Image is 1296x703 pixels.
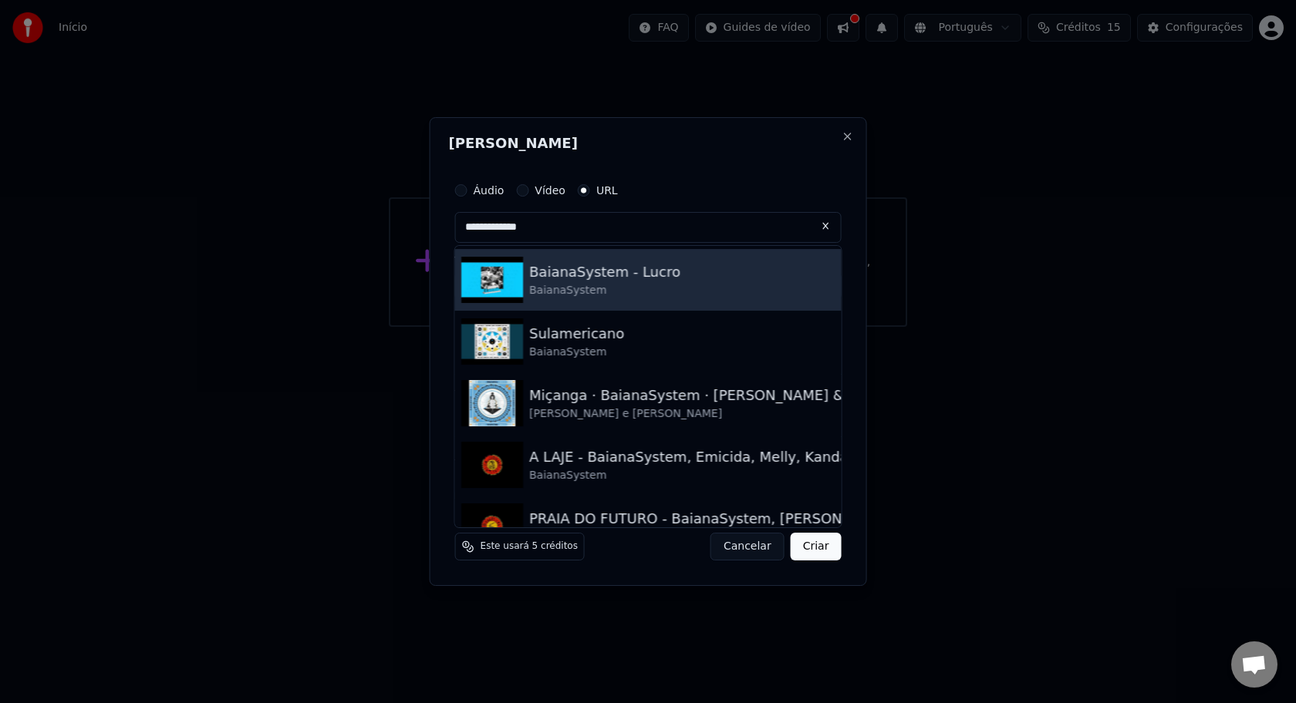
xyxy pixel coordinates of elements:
div: BaianaSystem [529,345,624,360]
img: PRAIA DO FUTURO - BaianaSystem, Seu Jorge, Antonio Carlos & Jocafi [461,503,523,550]
div: BaianaSystem [529,468,984,483]
div: [PERSON_NAME] e [PERSON_NAME] [529,406,968,422]
h2: [PERSON_NAME] [449,136,848,150]
div: BaianaSystem - Lucro [529,261,680,283]
button: Cancelar [710,533,785,560]
img: BaianaSystem - Lucro [461,257,523,303]
label: Vídeo [535,185,565,196]
img: A LAJE - BaianaSystem, Emicida, Melly, Kandace Lindsey [461,442,523,488]
img: Sulamericano [461,318,523,365]
div: Sulamericano [529,323,624,345]
div: BaianaSystem [529,283,680,298]
label: URL [596,185,618,196]
div: PRAIA DO FUTURO - BaianaSystem, [PERSON_NAME], [PERSON_NAME] & [PERSON_NAME] [529,508,1154,530]
button: Criar [791,533,842,560]
div: Miçanga · BaianaSystem · [PERSON_NAME] & [PERSON_NAME]. [529,385,968,406]
span: Este usará 5 créditos [481,540,578,553]
label: Áudio [474,185,505,196]
div: A LAJE - BaianaSystem, Emicida, Melly, Kandace [PERSON_NAME] [529,446,984,468]
img: Miçanga · BaianaSystem · Antonio Carlos & Jocafi. [461,380,523,426]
